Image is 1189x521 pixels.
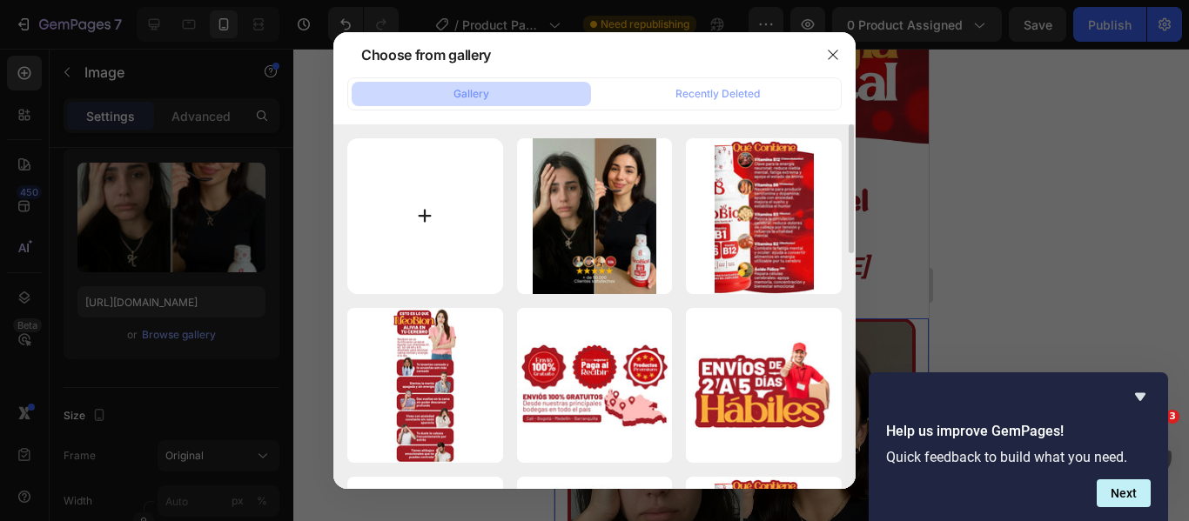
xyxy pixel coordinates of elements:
strong: y en calma. [125,228,250,257]
div: Choose from gallery [361,44,491,65]
div: Recently Deleted [675,86,760,102]
img: image [686,340,842,430]
div: Image [22,245,59,261]
h2: Help us improve GemPages! [886,421,1151,442]
img: image [533,138,657,294]
button: Next question [1097,479,1151,507]
button: Gallery [352,82,591,106]
div: Help us improve GemPages! [886,386,1151,507]
img: image [392,308,458,464]
span: 3 [1165,410,1179,424]
div: Gallery [453,86,489,102]
img: image [517,340,673,430]
p: Quick feedback to build what you need. [886,449,1151,465]
button: Recently Deleted [598,82,837,106]
img: image [715,138,814,294]
strong: a una [PERSON_NAME] [60,204,314,232]
button: Hide survey [1130,386,1151,407]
